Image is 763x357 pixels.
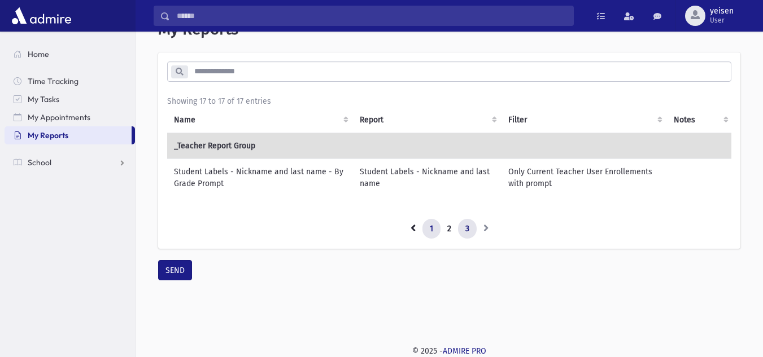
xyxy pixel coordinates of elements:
div: © 2025 - [154,345,745,357]
td: _Teacher Report Group [167,133,733,158]
th: Filter : activate to sort column ascending [502,107,667,133]
th: Name: activate to sort column ascending [167,107,353,133]
a: 3 [458,219,477,239]
th: Report: activate to sort column ascending [353,107,502,133]
th: Notes : activate to sort column ascending [667,107,733,133]
td: Student Labels - Nickname and last name [353,158,502,196]
span: My Reports [28,130,68,140]
td: Student Labels - Nickname and last name - By Grade Prompt [167,158,353,196]
span: Time Tracking [28,76,79,86]
a: My Tasks [5,90,135,108]
input: Search [170,6,573,26]
button: SEND [158,260,192,280]
span: School [28,157,51,168]
td: Only Current Teacher User Enrollements with prompt [502,158,667,196]
span: yeisen [710,7,734,16]
a: 2 [440,219,459,239]
span: My Appointments [28,112,90,122]
div: Showing 17 to 17 of 17 entries [167,95,731,107]
a: Time Tracking [5,72,135,90]
a: My Reports [5,126,132,144]
span: My Tasks [28,94,59,104]
span: Home [28,49,49,59]
span: User [710,16,734,25]
a: 1 [422,219,441,239]
a: My Appointments [5,108,135,126]
img: AdmirePro [9,5,74,27]
a: ADMIRE PRO [443,346,486,356]
a: Home [5,45,135,63]
a: School [5,153,135,171]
